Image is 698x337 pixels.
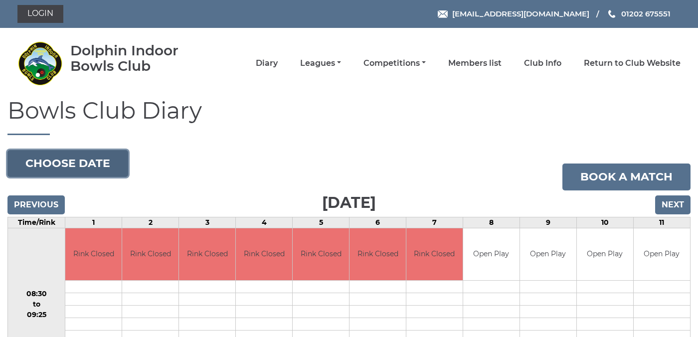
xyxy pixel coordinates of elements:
[122,217,179,228] td: 2
[463,228,520,281] td: Open Play
[621,9,671,18] span: 01202 675551
[363,58,426,69] a: Competitions
[463,217,520,228] td: 8
[8,217,65,228] td: Time/Rink
[607,8,671,19] a: Phone us 01202 675551
[634,228,690,281] td: Open Play
[179,217,236,228] td: 3
[633,217,690,228] td: 11
[17,5,63,23] a: Login
[524,58,561,69] a: Club Info
[236,217,293,228] td: 4
[406,228,463,281] td: Rink Closed
[65,217,122,228] td: 1
[655,195,691,214] input: Next
[256,58,278,69] a: Diary
[70,43,207,74] div: Dolphin Indoor Bowls Club
[584,58,681,69] a: Return to Club Website
[577,228,633,281] td: Open Play
[179,228,235,281] td: Rink Closed
[293,228,349,281] td: Rink Closed
[520,217,576,228] td: 9
[7,150,128,177] button: Choose date
[438,8,589,19] a: Email [EMAIL_ADDRESS][DOMAIN_NAME]
[349,228,406,281] td: Rink Closed
[65,228,122,281] td: Rink Closed
[122,228,178,281] td: Rink Closed
[452,9,589,18] span: [EMAIL_ADDRESS][DOMAIN_NAME]
[7,98,691,135] h1: Bowls Club Diary
[438,10,448,18] img: Email
[349,217,406,228] td: 6
[406,217,463,228] td: 7
[300,58,341,69] a: Leagues
[236,228,292,281] td: Rink Closed
[608,10,615,18] img: Phone us
[520,228,576,281] td: Open Play
[448,58,502,69] a: Members list
[17,41,62,86] img: Dolphin Indoor Bowls Club
[562,164,691,190] a: Book a match
[293,217,349,228] td: 5
[7,195,65,214] input: Previous
[576,217,633,228] td: 10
